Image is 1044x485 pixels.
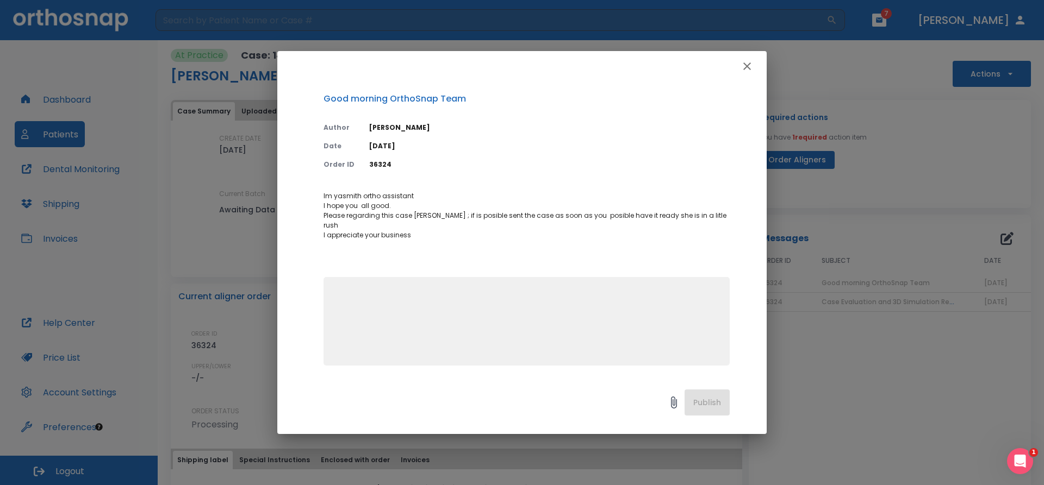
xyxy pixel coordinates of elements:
iframe: Intercom live chat [1007,448,1033,474]
p: Date [324,141,356,151]
p: [PERSON_NAME] [369,123,730,133]
p: Good morning OrthoSnap Team [324,92,730,105]
p: [DATE] [369,141,730,151]
p: Author [324,123,356,133]
span: 1 [1029,448,1038,457]
p: 36324 [369,160,730,169]
p: Order ID [324,160,356,169]
span: Im yasmith ortho assistant I hope you all good. Please regarding this case [PERSON_NAME] ; if is ... [324,191,728,240]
